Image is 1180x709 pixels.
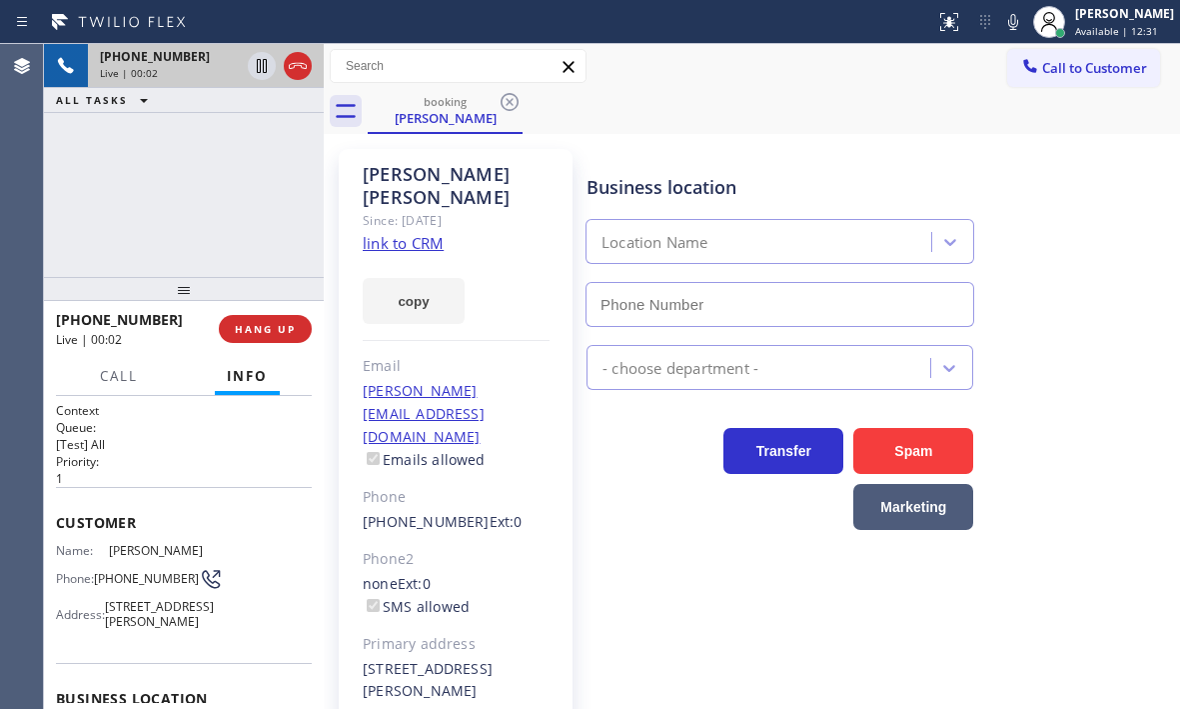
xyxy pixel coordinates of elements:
span: Ext: 0 [398,574,431,593]
div: Business location [587,174,973,201]
button: Hold Customer [248,52,276,80]
button: Transfer [723,428,843,474]
div: Ivan Ruiz [370,89,521,132]
span: Call [100,367,138,385]
span: [PHONE_NUMBER] [100,48,210,65]
div: [PERSON_NAME] [370,109,521,127]
div: - choose department - [602,356,758,379]
div: Primary address [363,633,550,656]
span: Ext: 0 [490,512,523,531]
label: Emails allowed [363,450,486,469]
span: [PERSON_NAME] [109,543,209,558]
p: 1 [56,470,312,487]
span: Business location [56,689,312,708]
h1: Context [56,402,312,419]
h2: Priority: [56,453,312,470]
button: Spam [853,428,973,474]
span: [PHONE_NUMBER] [94,571,199,586]
span: Live | 00:02 [56,331,122,348]
div: Location Name [601,231,708,254]
a: link to CRM [363,233,444,253]
a: [PHONE_NUMBER] [363,512,490,531]
div: booking [370,94,521,109]
div: none [363,573,550,619]
input: Emails allowed [367,452,380,465]
div: Email [363,355,550,378]
button: Call [88,357,150,396]
div: Phone2 [363,548,550,571]
span: Live | 00:02 [100,66,158,80]
span: [PHONE_NUMBER] [56,310,183,329]
button: Call to Customer [1007,49,1160,87]
span: Address: [56,607,105,622]
span: Call to Customer [1042,59,1147,77]
input: SMS allowed [367,599,380,612]
div: [PERSON_NAME] [PERSON_NAME] [363,163,550,209]
div: [PERSON_NAME] [1075,5,1174,22]
span: [STREET_ADDRESS][PERSON_NAME] [105,599,214,630]
p: [Test] All [56,436,312,453]
span: ALL TASKS [56,93,128,107]
label: SMS allowed [363,597,470,616]
button: Marketing [853,484,973,530]
div: Phone [363,486,550,509]
span: HANG UP [235,322,296,336]
div: Since: [DATE] [363,209,550,232]
input: Search [331,50,586,82]
button: Info [215,357,280,396]
span: Info [227,367,268,385]
span: Customer [56,513,312,532]
button: Mute [999,8,1027,36]
button: Hang up [284,52,312,80]
button: ALL TASKS [44,88,168,112]
span: Available | 12:31 [1075,24,1158,38]
button: copy [363,278,465,324]
input: Phone Number [586,282,974,327]
button: HANG UP [219,315,312,343]
h2: Queue: [56,419,312,436]
span: Name: [56,543,109,558]
span: Phone: [56,571,94,586]
a: [PERSON_NAME][EMAIL_ADDRESS][DOMAIN_NAME] [363,381,485,446]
